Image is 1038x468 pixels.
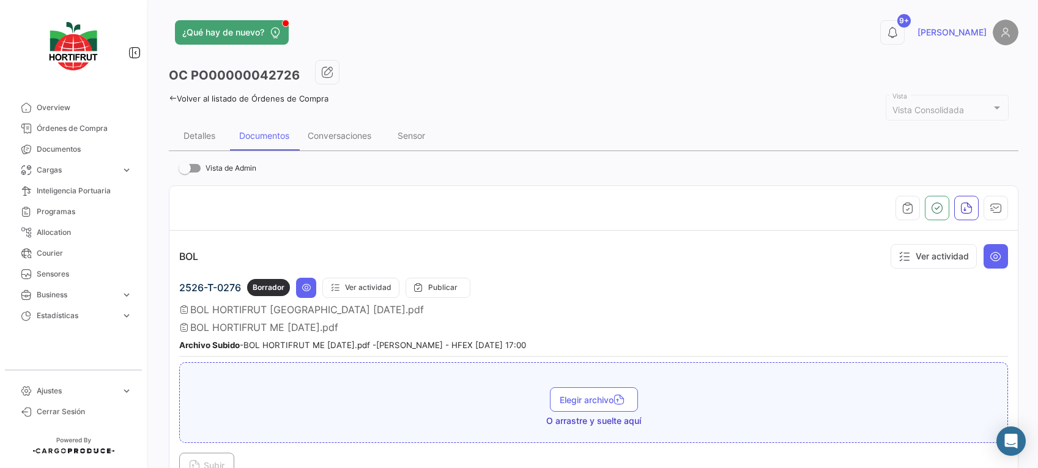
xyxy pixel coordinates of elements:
mat-select-trigger: Vista Consolidada [892,105,964,115]
div: Documentos [239,130,289,141]
span: Courier [37,248,132,259]
span: Business [37,289,116,300]
span: Programas [37,206,132,217]
button: Ver actividad [322,278,399,298]
span: BOL HORTIFRUT [GEOGRAPHIC_DATA] [DATE].pdf [190,303,424,316]
span: Estadísticas [37,310,116,321]
span: BOL HORTIFRUT ME [DATE].pdf [190,321,338,333]
span: Cargas [37,165,116,176]
span: Overview [37,102,132,113]
span: Allocation [37,227,132,238]
div: Detalles [184,130,215,141]
span: expand_more [121,310,132,321]
a: Documentos [10,139,137,160]
a: Órdenes de Compra [10,118,137,139]
span: expand_more [121,165,132,176]
span: expand_more [121,385,132,396]
span: Elegir archivo [560,395,628,405]
span: 2526-T-0276 [179,281,241,294]
small: - BOL HORTIFRUT ME [DATE].pdf - [PERSON_NAME] - HFEX [DATE] 17:00 [179,340,526,350]
span: Sensores [37,269,132,280]
b: Archivo Subido [179,340,240,350]
a: Courier [10,243,137,264]
span: Documentos [37,144,132,155]
span: [PERSON_NAME] [918,26,987,39]
span: Borrador [253,282,284,293]
a: Volver al listado de Órdenes de Compra [169,94,328,103]
span: expand_more [121,289,132,300]
div: Abrir Intercom Messenger [996,426,1026,456]
a: Inteligencia Portuaria [10,180,137,201]
img: logo-hortifrut.svg [43,15,104,78]
a: Sensores [10,264,137,284]
a: Overview [10,97,137,118]
button: Ver actividad [891,244,977,269]
div: Conversaciones [308,130,371,141]
button: ¿Qué hay de nuevo? [175,20,289,45]
span: Vista de Admin [206,161,256,176]
h3: OC PO00000042726 [169,67,300,84]
span: ¿Qué hay de nuevo? [182,26,264,39]
span: Cerrar Sesión [37,406,132,417]
span: Ajustes [37,385,116,396]
a: Programas [10,201,137,222]
span: Órdenes de Compra [37,123,132,134]
p: BOL [179,250,198,262]
span: O arrastre y suelte aquí [546,415,641,427]
div: Sensor [398,130,425,141]
a: Allocation [10,222,137,243]
img: placeholder-user.png [993,20,1018,45]
button: Elegir archivo [550,387,638,412]
button: Publicar [406,278,470,298]
span: Inteligencia Portuaria [37,185,132,196]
